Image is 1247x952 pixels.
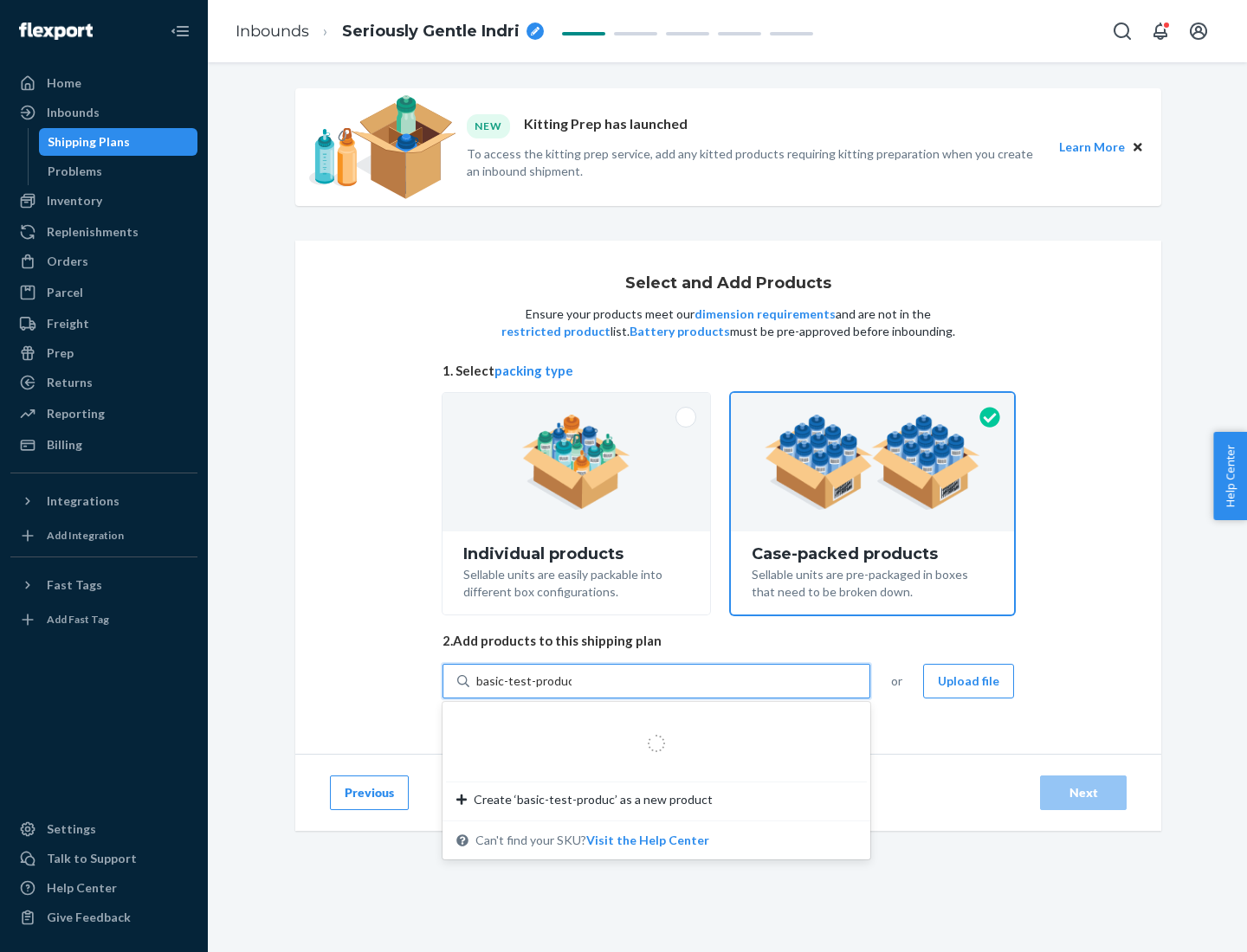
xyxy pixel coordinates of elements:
[47,74,81,92] div: Home
[1040,775,1127,810] button: Next
[522,415,630,510] img: individual-pack.facf35554cb0f1810c75b2bd6df2d64e.png
[10,571,197,599] button: Fast Tags
[222,6,558,57] ol: breadcrumbs
[47,879,117,897] div: Help Center
[47,528,124,543] div: Add Integration
[10,218,197,246] a: Replenishments
[474,791,713,808] span: Create ‘basic-test-produc’ as a new product
[10,279,197,306] a: Parcel
[586,832,709,849] button: Create ‘basic-test-produc’ as a new productCan't find your SKU?
[443,362,1014,380] span: 1. Select
[10,187,197,215] a: Inventory
[765,415,980,510] img: case-pack.59cecea509d18c883b923b81aeac6d0b.png
[10,606,197,634] a: Add Fast Tag
[1181,14,1216,48] button: Open account menu
[10,310,197,338] a: Freight
[47,612,109,627] div: Add Fast Tag
[47,223,139,241] div: Replenishments
[443,632,1014,650] span: 2. Add products to this shipping plan
[47,104,100,121] div: Inbounds
[494,362,573,380] button: packing type
[752,563,993,601] div: Sellable units are pre-packaged in boxes that need to be broken down.
[695,306,836,323] button: dimension requirements
[923,664,1014,698] button: Upload file
[47,192,102,209] div: Inventory
[501,323,611,340] button: restricted product
[10,522,197,550] a: Add Integration
[1059,138,1125,157] button: Learn More
[475,832,709,849] span: Can't find your SKU?
[10,815,197,843] a: Settings
[524,114,688,138] p: Kitting Prep has launched
[47,344,74,362] div: Prep
[10,99,197,126] a: Inbounds
[476,672,572,690] input: Create ‘basic-test-produc’ as a new productCan't find your SKU?Visit the Help Center
[10,487,197,515] button: Integrations
[10,845,197,872] a: Talk to Support
[47,850,137,867] div: Talk to Support
[236,22,309,41] a: Inbounds
[47,436,82,453] div: Billing
[10,431,197,459] a: Billing
[47,315,89,332] div: Freight
[10,69,197,97] a: Home
[47,576,102,594] div: Fast Tags
[47,253,88,270] div: Orders
[467,145,1043,180] p: To access the kitting prep service, add any kitted products requiring kitting preparation when yo...
[330,775,409,810] button: Previous
[1143,14,1178,48] button: Open notifications
[19,23,93,40] img: Flexport logo
[39,158,198,185] a: Problems
[630,323,730,340] button: Battery products
[163,14,197,48] button: Close Navigation
[47,405,105,422] div: Reporting
[1128,138,1147,157] button: Close
[47,909,131,926] div: Give Feedback
[47,284,83,301] div: Parcel
[1213,432,1247,520] button: Help Center
[10,400,197,428] a: Reporting
[10,248,197,275] a: Orders
[48,133,130,151] div: Shipping Plans
[752,545,993,563] div: Case-packed products
[47,820,96,838] div: Settings
[625,275,831,293] h1: Select and Add Products
[10,339,197,367] a: Prep
[467,114,510,138] div: NEW
[10,874,197,902] a: Help Center
[891,672,902,690] span: or
[10,904,197,931] button: Give Feedback
[1055,784,1112,801] div: Next
[10,369,197,396] a: Returns
[48,163,102,180] div: Problems
[463,545,689,563] div: Individual products
[47,492,120,510] div: Integrations
[463,563,689,601] div: Sellable units are easily packable into different box configurations.
[500,306,957,340] p: Ensure your products meet our and are not in the list. must be pre-approved before inbounding.
[342,21,520,43] span: Seriously Gentle Indri
[39,128,198,156] a: Shipping Plans
[1105,14,1140,48] button: Open Search Box
[47,374,93,391] div: Returns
